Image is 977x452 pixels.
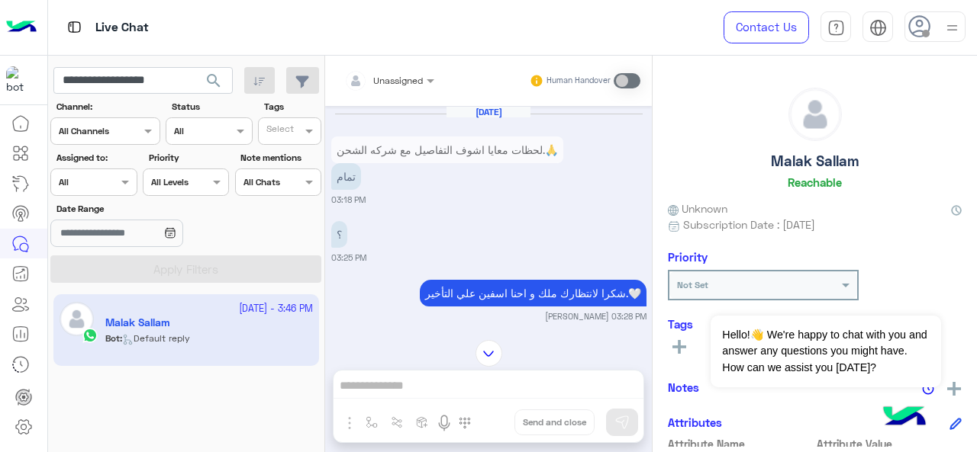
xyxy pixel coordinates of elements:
[195,67,233,100] button: search
[65,18,84,37] img: tab
[821,11,851,43] a: tab
[514,409,595,435] button: Send and close
[331,163,361,190] p: 4/9/2025, 3:18 PM
[817,436,962,452] span: Attribute Value
[668,415,722,429] h6: Attributes
[668,250,708,264] h6: Priority
[668,436,814,452] span: Attribute Name
[827,19,845,37] img: tab
[331,136,563,163] p: 4/9/2025, 3:18 PM
[56,202,227,216] label: Date Range
[240,151,319,165] label: Note mentions
[149,151,227,165] label: Priority
[683,216,815,232] span: Subscription Date : [DATE]
[878,391,931,444] img: hulul-logo.png
[789,88,841,140] img: defaultAdmin.png
[476,340,502,367] img: scroll
[677,279,708,290] b: Not Set
[771,152,859,170] h5: Malak Sallam
[331,221,347,248] p: 4/9/2025, 3:25 PM
[56,100,159,114] label: Channel:
[264,100,320,114] label: Tags
[547,75,611,87] small: Human Handover
[668,200,727,216] span: Unknown
[331,194,366,206] small: 03:18 PM
[205,72,223,90] span: search
[947,382,961,396] img: add
[6,11,37,43] img: Logo
[711,316,940,387] span: Hello!👋 We're happy to chat with you and answer any questions you might have. How can we assist y...
[172,100,250,114] label: Status
[331,252,366,264] small: 03:25 PM
[788,175,842,189] h6: Reachable
[869,19,887,37] img: tab
[943,18,962,37] img: profile
[668,380,699,394] h6: Notes
[264,122,294,139] div: Select
[420,280,646,306] p: 4/9/2025, 3:28 PM
[922,383,934,395] img: notes
[724,11,809,43] a: Contact Us
[668,317,962,331] h6: Tags
[6,66,34,94] img: 317874714732967
[95,18,149,38] p: Live Chat
[447,107,530,117] h6: [DATE]
[56,151,135,165] label: Assigned to:
[545,310,646,322] small: [PERSON_NAME] 03:28 PM
[373,75,423,86] span: Unassigned
[50,255,321,283] button: Apply Filters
